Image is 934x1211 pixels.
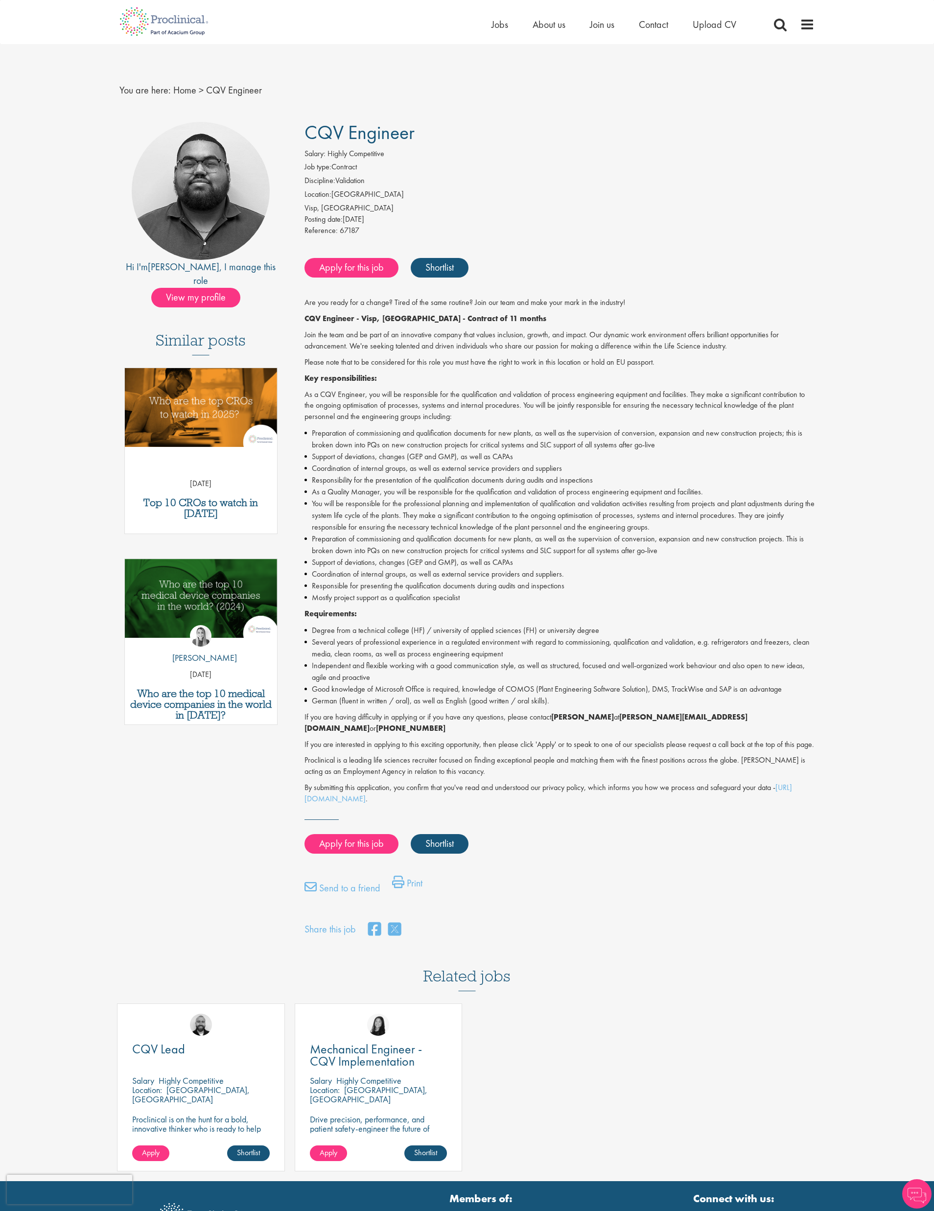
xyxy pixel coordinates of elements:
[304,625,815,636] li: Degree from a technical college (HF) / university of applied sciences (FH) or university degree
[132,1115,270,1152] p: Proclinical is on the hunt for a bold, innovative thinker who is ready to help push the boundarie...
[119,84,171,96] span: You are here:
[491,18,508,31] a: Jobs
[151,288,240,307] span: View my profile
[132,1084,162,1095] span: Location:
[392,876,422,895] a: Print
[304,922,356,936] label: Share this job
[902,1179,932,1209] img: Chatbot
[142,1147,160,1158] span: Apply
[151,290,250,303] a: View my profile
[304,782,792,804] a: [URL][DOMAIN_NAME]
[336,1075,401,1086] p: Highly Competitive
[314,1191,647,1206] strong: Members of:
[130,497,272,519] a: Top 10 CROs to watch in [DATE]
[190,1014,212,1036] img: Jordan Kiely
[304,120,415,145] span: CQV Engineer
[304,580,815,592] li: Responsible for presenting the qualification documents during audits and inspections
[310,1145,347,1161] a: Apply
[132,1043,270,1055] a: CQV Lead
[132,122,270,260] img: imeage of recruiter Ashley Bennett
[132,1145,169,1161] a: Apply
[693,1191,776,1206] strong: Connect with us:
[130,688,272,721] a: Who are the top 10 medical device companies in the world in [DATE]?
[304,189,815,203] li: [GEOGRAPHIC_DATA]
[310,1084,427,1105] p: [GEOGRAPHIC_DATA], [GEOGRAPHIC_DATA]
[304,592,815,604] li: Mostly project support as a qualification specialist
[304,357,815,368] p: Please note that to be considered for this role you must have the right to work in this location ...
[304,203,815,214] div: Visp, [GEOGRAPHIC_DATA]
[206,84,262,96] span: CQV Engineer
[376,723,445,733] strong: [PHONE_NUMBER]
[7,1175,132,1204] iframe: reCAPTCHA
[310,1043,447,1068] a: Mechanical Engineer - CQV Implementation
[190,625,211,647] img: Hannah Burke
[310,1084,340,1095] span: Location:
[304,533,815,557] li: Preparation of commissioning and qualification documents for new plants, as well as the supervisi...
[304,162,331,173] label: Job type:
[551,712,614,722] strong: [PERSON_NAME]
[304,175,815,189] li: Validation
[199,84,204,96] span: >
[304,474,815,486] li: Responsibility for the presentation of the qualification documents during audits and inspections
[125,559,277,638] img: Top 10 Medical Device Companies 2024
[320,1147,337,1158] span: Apply
[132,1084,250,1105] p: [GEOGRAPHIC_DATA], [GEOGRAPHIC_DATA]
[304,834,398,854] a: Apply for this job
[310,1075,332,1086] span: Salary
[125,669,277,680] p: [DATE]
[304,568,815,580] li: Coordination of internal groups, as well as external service providers and suppliers.
[304,636,815,660] li: Several years of professional experience in a regulated environment with regard to commissioning,...
[388,919,401,940] a: share on twitter
[304,225,338,236] label: Reference:
[411,258,468,278] a: Shortlist
[304,313,546,324] strong: CQV Engineer - Visp, [GEOGRAPHIC_DATA] - Contract of 11 months
[367,1014,389,1036] a: Numhom Sudsok
[533,18,565,31] a: About us
[327,148,384,159] span: Highly Competitive
[590,18,614,31] a: Join us
[304,148,326,160] label: Salary:
[340,225,359,235] span: 67187
[304,712,815,734] p: If you are having difficulty in applying or if you have any questions, please contact at or
[173,84,196,96] a: breadcrumb link
[404,1145,447,1161] a: Shortlist
[132,1075,154,1086] span: Salary
[304,297,815,308] p: Are you ready for a change? Tired of the same routine? Join our team and make your mark in the in...
[227,1145,270,1161] a: Shortlist
[304,498,815,533] li: You will be responsible for the professional planning and implementation of qualification and val...
[304,463,815,474] li: Coordination of internal groups, as well as external service providers and suppliers
[310,1115,447,1142] p: Drive precision, performance, and patient safety-engineer the future of pharma with CQV excellence.
[423,943,511,991] h3: Related jobs
[304,189,331,200] label: Location:
[304,881,380,900] a: Send to a friend
[310,1041,422,1070] span: Mechanical Engineer - CQV Implementation
[411,834,468,854] a: Shortlist
[304,755,815,777] p: Proclinical is a leading life sciences recruiter focused on finding exceptional people and matchi...
[304,557,815,568] li: Support of deviations, changes (GEP and GMP), as well as CAPAs
[304,695,815,707] li: German (fluent in written / oral), as well as English (good written / oral skills).
[304,451,815,463] li: Support of deviations, changes (GEP and GMP), as well as CAPAs
[304,486,815,498] li: As a Quality Manager, you will be responsible for the qualification and validation of process eng...
[148,260,219,273] a: [PERSON_NAME]
[304,175,335,186] label: Discipline:
[639,18,668,31] span: Contact
[304,712,747,733] strong: [PERSON_NAME][EMAIL_ADDRESS][DOMAIN_NAME]
[304,297,815,804] div: Job description
[165,652,237,664] p: [PERSON_NAME]
[304,427,815,451] li: Preparation of commissioning and qualification documents for new plants, as well as the supervisi...
[368,919,381,940] a: share on facebook
[125,478,277,489] p: [DATE]
[304,608,357,619] strong: Requirements:
[156,332,246,355] h3: Similar posts
[304,214,815,225] div: [DATE]
[165,625,237,669] a: Hannah Burke [PERSON_NAME]
[693,18,736,31] a: Upload CV
[125,368,277,455] a: Link to a post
